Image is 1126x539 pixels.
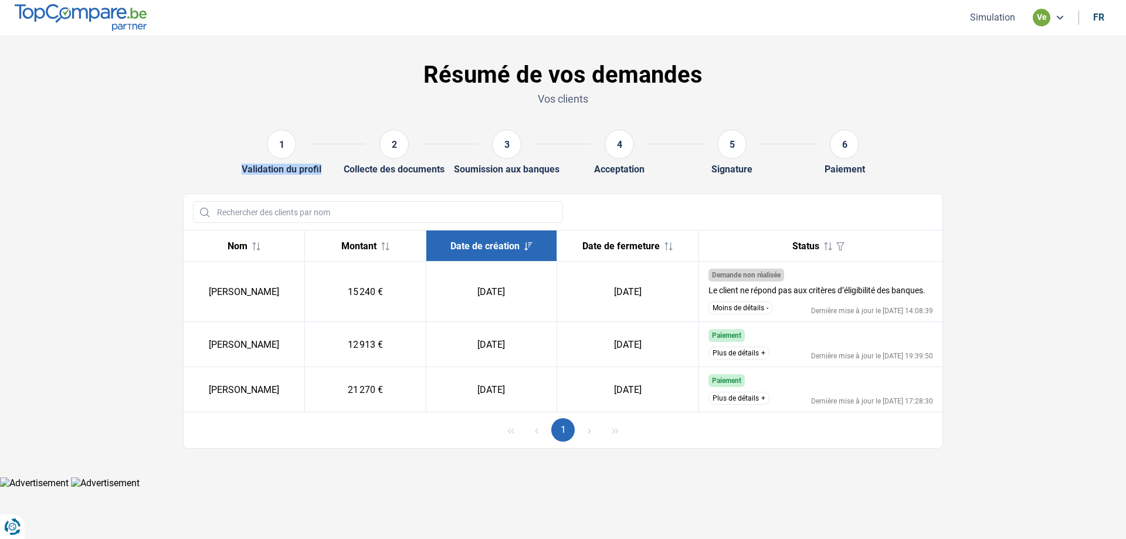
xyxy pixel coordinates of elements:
button: Page 1 [551,418,575,442]
button: Plus de détails [708,392,769,405]
td: [DATE] [557,322,698,367]
div: 3 [492,130,521,159]
img: Advertisement [71,477,140,489]
div: Signature [711,164,752,175]
td: [DATE] [557,262,698,322]
div: Soumission aux banques [454,164,559,175]
button: Simulation [966,11,1019,23]
td: 21 270 € [305,367,426,412]
div: Collecte des documents [344,164,445,175]
button: First Page [499,418,523,442]
div: Acceptation [594,164,645,175]
span: Paiement [712,331,741,340]
div: Le client ne répond pas aux critères d’éligibilité des banques. [708,286,925,294]
span: Date de fermeture [582,240,660,252]
td: 12 913 € [305,322,426,367]
button: Next Page [578,418,601,442]
td: [PERSON_NAME] [184,367,305,412]
td: [DATE] [426,367,557,412]
td: [PERSON_NAME] [184,262,305,322]
h1: Résumé de vos demandes [183,61,943,89]
div: Validation du profil [242,164,321,175]
div: 5 [717,130,747,159]
td: [DATE] [426,322,557,367]
div: fr [1093,12,1104,23]
span: Paiement [712,377,741,385]
div: Paiement [825,164,865,175]
div: 2 [379,130,409,159]
div: ve [1033,9,1050,26]
td: [PERSON_NAME] [184,322,305,367]
div: 1 [267,130,296,159]
p: Vos clients [183,91,943,106]
button: Plus de détails [708,347,769,360]
span: Nom [228,240,247,252]
input: Rechercher des clients par nom [193,201,563,223]
button: Previous Page [525,418,548,442]
div: Dernière mise à jour le [DATE] 19:39:50 [811,352,933,360]
td: [DATE] [557,367,698,412]
span: Montant [341,240,377,252]
span: Demande non réalisée [712,271,781,279]
div: 4 [605,130,634,159]
td: 15 240 € [305,262,426,322]
div: Dernière mise à jour le [DATE] 17:28:30 [811,398,933,405]
img: TopCompare.be [15,4,147,30]
button: Last Page [603,418,627,442]
span: Date de création [450,240,520,252]
td: [DATE] [426,262,557,322]
button: Moins de détails [708,301,772,314]
div: 6 [830,130,859,159]
div: Dernière mise à jour le [DATE] 14:08:39 [811,307,933,314]
span: Status [792,240,819,252]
